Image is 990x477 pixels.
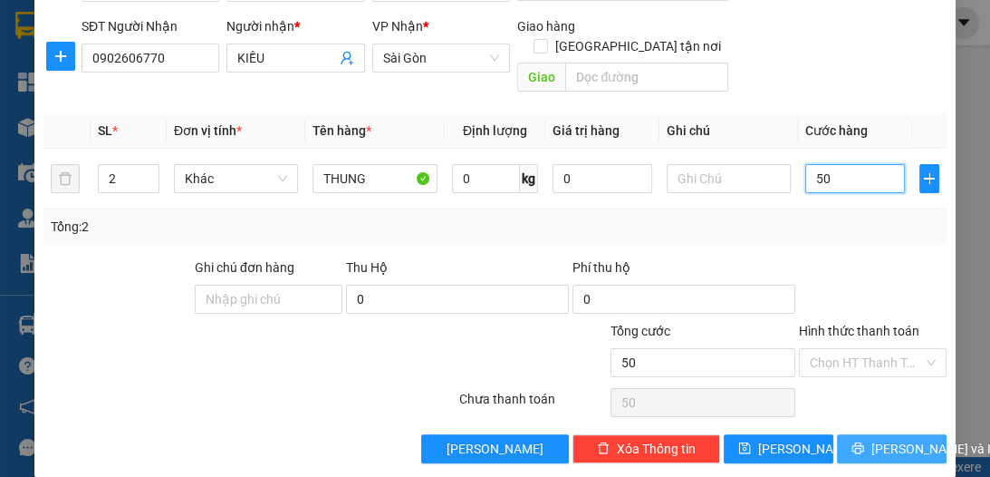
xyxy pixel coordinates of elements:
span: Tên hàng [312,123,371,138]
span: Xóa Thông tin [617,439,696,459]
span: save [738,442,751,456]
span: Giao [517,63,565,92]
span: Giao hàng [517,19,575,34]
span: plus [47,49,74,63]
input: Ghi Chú [667,164,791,193]
span: Gửi: [15,17,43,36]
label: Ghi chú đơn hàng [195,260,294,275]
span: Định lượng [463,123,527,138]
button: plus [46,42,75,71]
div: Tên hàng: 1 THÙNG ( : 1 ) [15,125,329,148]
span: Nhận: [173,17,216,36]
div: Người nhận [226,16,364,36]
input: 0 [553,164,652,193]
div: 0708593898 [173,59,329,84]
span: Cước hàng [805,123,868,138]
div: Sài Gòn [173,15,329,37]
span: Sài Gòn [383,44,499,72]
div: Chợ Lách [15,15,160,37]
span: plus [920,171,938,186]
span: Giá trị hàng [553,123,620,138]
button: delete [51,164,80,193]
div: Chưa thanh toán [457,389,609,421]
th: Ghi chú [659,113,798,149]
button: plus [919,164,939,193]
span: Đơn vị tính [174,123,242,138]
span: SL [208,123,233,149]
span: [PERSON_NAME] [758,439,855,459]
span: Thu Hộ [346,260,388,275]
span: [GEOGRAPHIC_DATA] tận nơi [548,36,728,56]
button: deleteXóa Thông tin [572,434,720,463]
span: Khác [185,165,287,192]
span: Tổng cước [610,324,670,338]
div: LINH [173,37,329,59]
span: user-add [340,51,354,65]
input: Dọc đường [565,63,728,92]
button: printer[PERSON_NAME] và In [837,434,947,463]
div: A BÉO [15,37,160,59]
span: SL [98,123,112,138]
div: 0908313343 [15,59,160,84]
div: Phí thu hộ [572,258,795,285]
button: [PERSON_NAME] [421,434,569,463]
input: VD: Bàn, Ghế [312,164,437,193]
button: save[PERSON_NAME] [724,434,833,463]
div: Tổng: 2 [51,217,384,237]
span: delete [597,442,610,456]
label: Hình thức thanh toán [799,324,919,338]
span: VP Nhận [372,19,423,34]
span: kg [520,164,538,193]
div: SĐT Người Nhận [82,16,219,36]
span: [PERSON_NAME] [447,439,543,459]
input: Ghi chú đơn hàng [195,285,342,314]
span: CC [170,95,192,114]
span: printer [851,442,864,456]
